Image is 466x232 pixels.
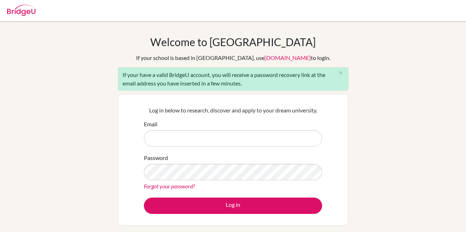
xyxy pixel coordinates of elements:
[144,120,157,128] label: Email
[264,54,311,61] a: [DOMAIN_NAME]
[338,70,343,76] i: close
[136,54,330,62] div: If your school is based in [GEOGRAPHIC_DATA], use to login.
[7,5,35,16] img: Bridge-U
[144,183,195,189] a: Forgot your password?
[118,67,348,90] div: If your have a valid BridgeU account, you will receive a password recovery link at the email addr...
[150,35,316,48] h1: Welcome to [GEOGRAPHIC_DATA]
[334,68,348,78] button: Close
[144,154,168,162] label: Password
[144,198,322,214] button: Log in
[144,106,322,115] p: Log in below to research, discover and apply to your dream university.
